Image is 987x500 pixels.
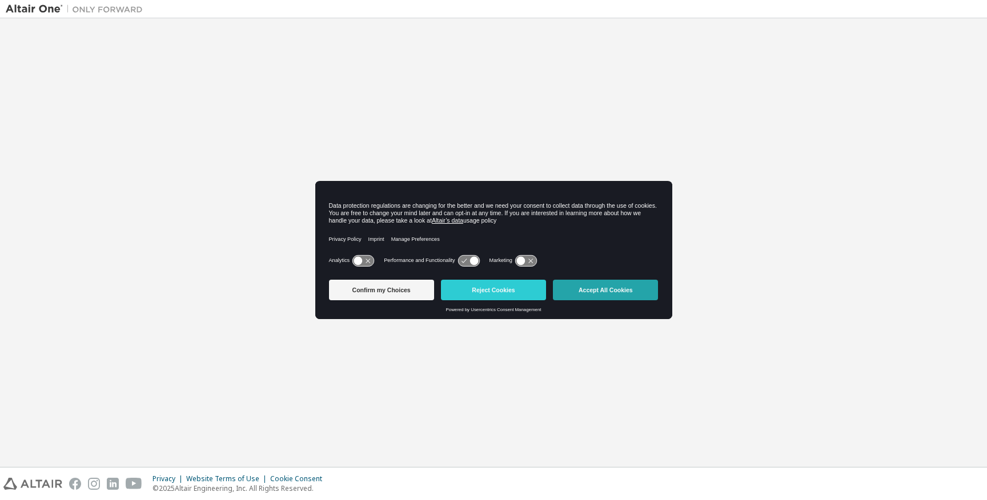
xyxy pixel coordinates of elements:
div: Website Terms of Use [186,474,270,483]
div: Privacy [153,474,186,483]
img: altair_logo.svg [3,478,62,490]
img: linkedin.svg [107,478,119,490]
img: instagram.svg [88,478,100,490]
img: facebook.svg [69,478,81,490]
img: youtube.svg [126,478,142,490]
div: Cookie Consent [270,474,329,483]
p: © 2025 Altair Engineering, Inc. All Rights Reserved. [153,483,329,493]
img: Altair One [6,3,149,15]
